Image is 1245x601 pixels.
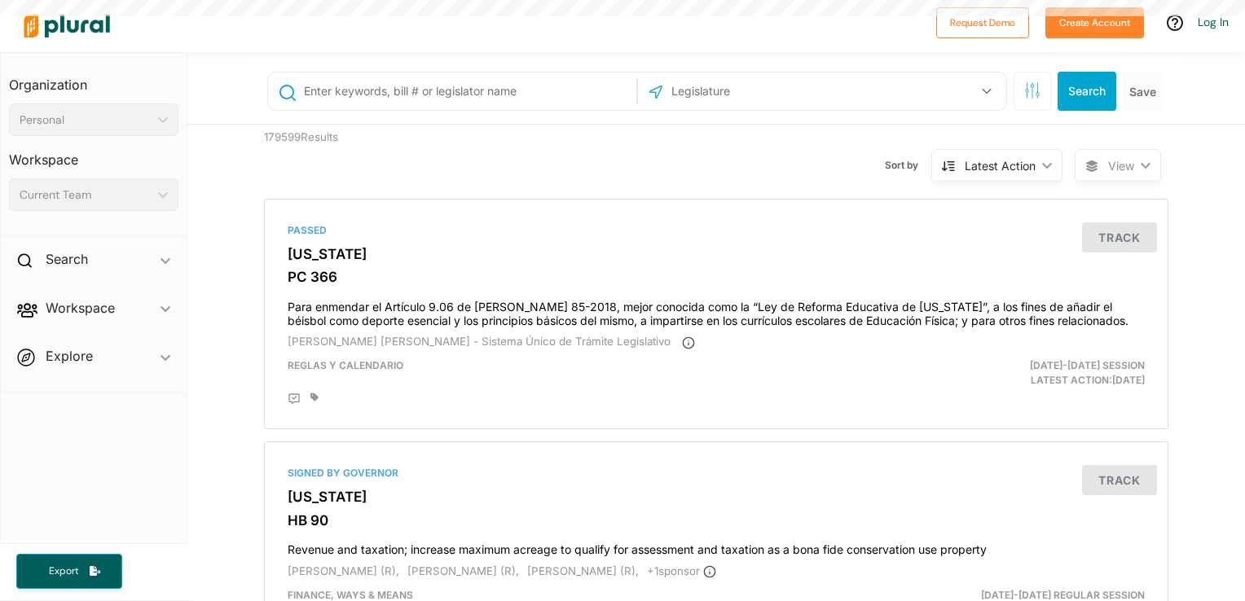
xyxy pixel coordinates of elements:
span: Sort by [885,158,931,173]
h3: Organization [9,61,178,97]
h3: PC 366 [288,269,1145,285]
button: Track [1082,465,1157,495]
button: Export [16,554,122,589]
button: Request Demo [936,7,1029,38]
span: [PERSON_NAME] [PERSON_NAME] - Sistema Único de Trámite Legislativo [288,335,671,348]
h3: [US_STATE] [288,489,1145,505]
div: Signed by Governor [288,466,1145,480]
a: Request Demo [936,13,1029,30]
input: Legislature [670,76,844,107]
div: Latest Action [965,157,1036,174]
button: Search [1058,72,1116,111]
div: Passed [288,223,1145,238]
h3: HB 90 [288,512,1145,529]
div: Add Position Statement [288,393,301,406]
div: Latest Action: [DATE] [863,358,1157,388]
div: Add tags [310,393,319,402]
h3: [US_STATE] [288,246,1145,262]
span: [DATE]-[DATE] Session [1030,359,1145,371]
span: Search Filters [1024,82,1040,96]
span: [PERSON_NAME] (R), [288,564,399,577]
span: [PERSON_NAME] (R), [527,564,639,577]
h4: Revenue and taxation; increase maximum acreage to qualify for assessment and taxation as a bona f... [288,535,1145,557]
h2: Search [46,250,88,268]
h4: Para enmendar el Artículo 9.06 de [PERSON_NAME] 85-2018, mejor conocida como la “Ley de Reforma E... [288,292,1145,328]
span: + 1 sponsor [647,564,716,577]
input: Enter keywords, bill # or legislator name [302,76,632,107]
span: Reglas y Calendario [288,359,403,371]
span: [PERSON_NAME] (R), [407,564,519,577]
span: View [1108,157,1134,174]
span: [DATE]-[DATE] Regular Session [981,589,1145,601]
button: Track [1082,222,1157,252]
div: 179599 Results [252,125,484,186]
div: Current Team [20,186,152,204]
span: Finance, Ways & Means [288,589,413,601]
button: Save [1123,72,1163,111]
h3: Workspace [9,136,178,172]
a: Log In [1198,15,1229,29]
a: Create Account [1045,13,1144,30]
span: Export [37,564,90,578]
div: Personal [20,112,152,129]
button: Create Account [1045,7,1144,38]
